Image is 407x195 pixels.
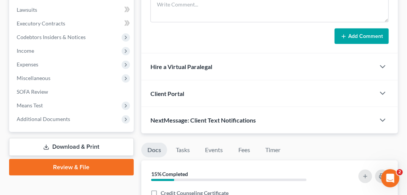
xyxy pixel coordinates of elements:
[17,61,38,68] span: Expenses
[397,169,403,175] span: 2
[17,6,37,13] span: Lawsuits
[9,138,134,156] a: Download & Print
[150,90,185,97] span: Client Portal
[17,34,86,40] span: Codebtors Insiders & Notices
[260,143,287,157] a: Timer
[199,143,229,157] a: Events
[335,28,389,44] button: Add Comment
[11,85,134,99] a: SOFA Review
[151,171,188,177] strong: 15% Completed
[170,143,196,157] a: Tasks
[381,169,399,187] iframe: Intercom live chat
[150,63,213,70] span: Hire a Virtual Paralegal
[17,116,70,122] span: Additional Documents
[11,17,134,30] a: Executory Contracts
[9,159,134,176] a: Review & File
[17,20,65,27] span: Executory Contracts
[141,143,167,157] a: Docs
[232,143,257,157] a: Fees
[150,116,256,124] span: NextMessage: Client Text Notifications
[17,102,43,109] span: Means Test
[17,75,50,81] span: Miscellaneous
[17,88,48,95] span: SOFA Review
[17,47,34,54] span: Income
[11,3,134,17] a: Lawsuits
